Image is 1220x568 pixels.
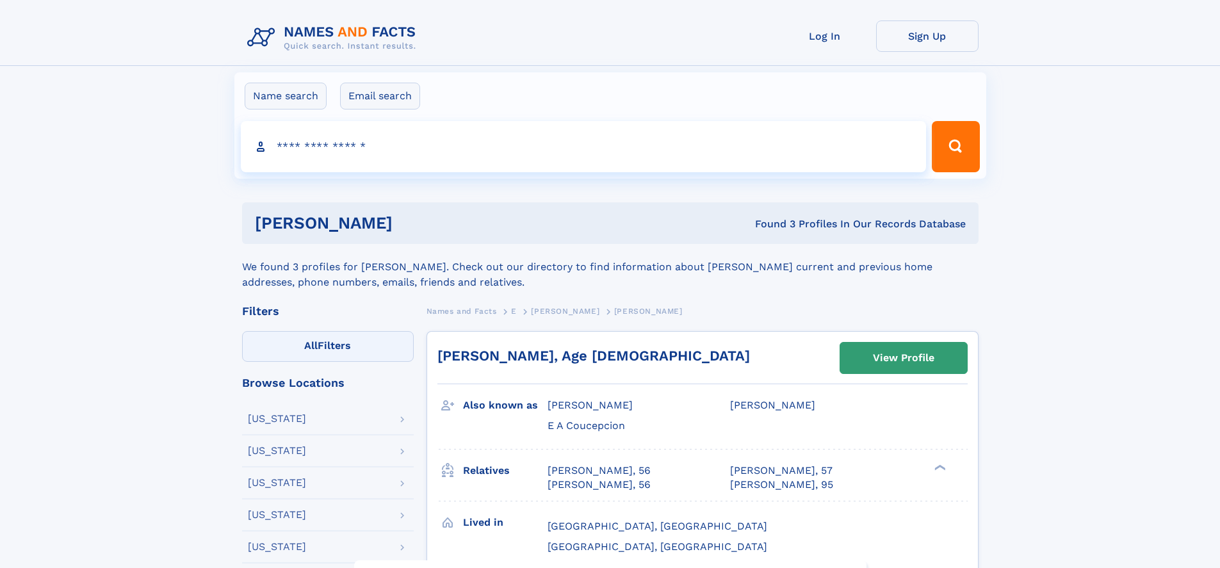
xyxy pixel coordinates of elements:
[304,339,318,352] span: All
[463,460,548,482] h3: Relatives
[248,510,306,520] div: [US_STATE]
[437,348,750,364] a: [PERSON_NAME], Age [DEMOGRAPHIC_DATA]
[241,121,927,172] input: search input
[511,303,517,319] a: E
[840,343,967,373] a: View Profile
[730,399,815,411] span: [PERSON_NAME]
[730,478,833,492] a: [PERSON_NAME], 95
[463,394,548,416] h3: Also known as
[248,414,306,424] div: [US_STATE]
[245,83,327,110] label: Name search
[730,464,833,478] a: [PERSON_NAME], 57
[548,540,767,553] span: [GEOGRAPHIC_DATA], [GEOGRAPHIC_DATA]
[248,542,306,552] div: [US_STATE]
[574,217,966,231] div: Found 3 Profiles In Our Records Database
[242,305,414,317] div: Filters
[248,446,306,456] div: [US_STATE]
[548,478,651,492] a: [PERSON_NAME], 56
[242,244,979,290] div: We found 3 profiles for [PERSON_NAME]. Check out our directory to find information about [PERSON_...
[614,307,683,316] span: [PERSON_NAME]
[876,20,979,52] a: Sign Up
[548,399,633,411] span: [PERSON_NAME]
[531,307,599,316] span: [PERSON_NAME]
[242,20,427,55] img: Logo Names and Facts
[548,520,767,532] span: [GEOGRAPHIC_DATA], [GEOGRAPHIC_DATA]
[242,331,414,362] label: Filters
[931,463,947,471] div: ❯
[463,512,548,533] h3: Lived in
[255,215,574,231] h1: [PERSON_NAME]
[340,83,420,110] label: Email search
[531,303,599,319] a: [PERSON_NAME]
[932,121,979,172] button: Search Button
[248,478,306,488] div: [US_STATE]
[774,20,876,52] a: Log In
[548,419,625,432] span: E A Coucepcion
[548,464,651,478] a: [PERSON_NAME], 56
[427,303,497,319] a: Names and Facts
[242,377,414,389] div: Browse Locations
[873,343,934,373] div: View Profile
[511,307,517,316] span: E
